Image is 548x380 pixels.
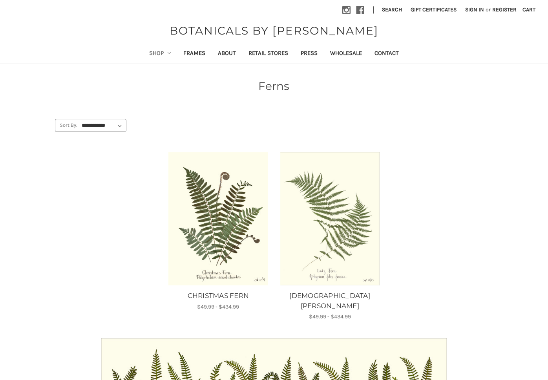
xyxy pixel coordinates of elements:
[368,44,405,64] a: Contact
[309,313,351,320] span: $49.99 - $434.99
[55,119,77,131] label: Sort By:
[370,4,378,16] li: |
[324,44,368,64] a: Wholesale
[278,291,382,311] a: LADY FERN, Price range from $49.99 to $434.99
[279,152,380,285] a: LADY FERN, Price range from $49.99 to $434.99
[294,44,324,64] a: Press
[55,78,493,94] h1: Ferns
[168,152,269,285] img: Unframed
[522,6,535,13] span: Cart
[166,22,382,39] a: BOTANICALS BY [PERSON_NAME]
[242,44,294,64] a: Retail Stores
[212,44,242,64] a: About
[485,5,491,14] span: or
[143,44,177,64] a: Shop
[197,303,239,310] span: $49.99 - $434.99
[168,152,269,285] a: CHRISTMAS FERN, Price range from $49.99 to $434.99
[279,152,380,285] img: Unframed
[177,44,212,64] a: Frames
[166,291,270,301] a: CHRISTMAS FERN, Price range from $49.99 to $434.99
